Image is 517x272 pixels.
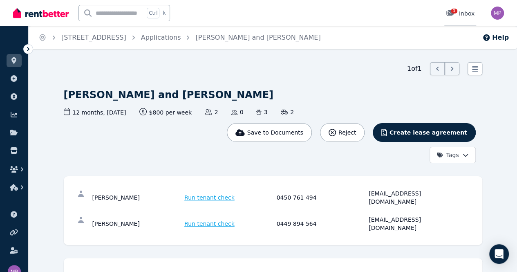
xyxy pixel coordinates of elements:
[320,123,365,142] button: Reject
[407,64,422,74] span: 1 of 1
[389,128,467,137] span: Create lease agreement
[491,7,504,20] img: Michelle Peric
[29,26,330,49] nav: Breadcrumb
[277,216,367,232] div: 0449 894 564
[482,33,509,43] button: Help
[184,220,235,228] span: Run tenant check
[195,34,320,41] a: [PERSON_NAME] and [PERSON_NAME]
[369,189,459,206] div: [EMAIL_ADDRESS][DOMAIN_NAME]
[231,108,244,116] span: 0
[277,189,367,206] div: 0450 761 494
[147,8,159,18] span: Ctrl
[430,147,476,163] button: Tags
[436,151,459,159] span: Tags
[92,216,182,232] div: [PERSON_NAME]
[247,128,303,137] span: Save to Documents
[489,244,509,264] div: Open Intercom Messenger
[64,88,273,101] h1: [PERSON_NAME] and [PERSON_NAME]
[227,123,312,142] button: Save to Documents
[256,108,267,116] span: 3
[369,216,459,232] div: [EMAIL_ADDRESS][DOMAIN_NAME]
[13,7,69,19] img: RentBetter
[64,108,126,117] span: 12 months , [DATE]
[338,128,356,137] span: Reject
[184,193,235,202] span: Run tenant check
[281,108,294,116] span: 2
[141,34,181,41] a: Applications
[373,123,475,142] button: Create lease agreement
[205,108,218,116] span: 2
[446,9,474,18] div: Inbox
[163,10,166,16] span: k
[92,189,182,206] div: [PERSON_NAME]
[451,9,457,13] span: 1
[139,108,192,117] span: $800 per week
[61,34,126,41] a: [STREET_ADDRESS]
